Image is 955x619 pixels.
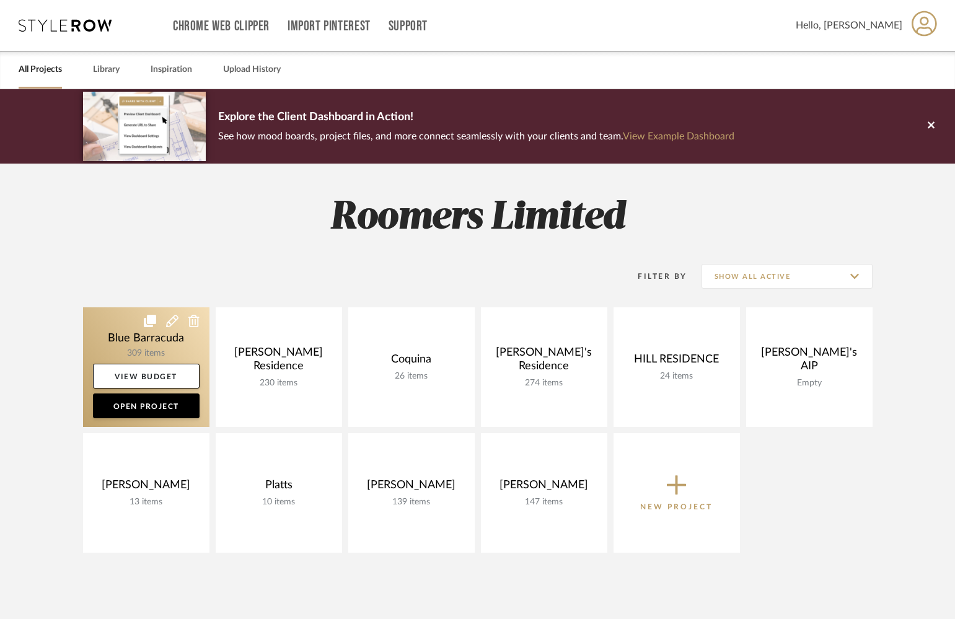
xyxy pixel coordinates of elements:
p: Explore the Client Dashboard in Action! [218,108,734,128]
a: View Example Dashboard [623,131,734,141]
div: [PERSON_NAME] Residence [226,346,332,378]
div: Empty [756,378,863,389]
div: [PERSON_NAME] [93,478,200,497]
div: Filter By [622,270,687,283]
a: View Budget [93,364,200,389]
div: 13 items [93,497,200,507]
h2: Roomers Limited [32,195,924,241]
div: [PERSON_NAME] [358,478,465,497]
a: Support [389,21,428,32]
div: 147 items [491,497,597,507]
a: Chrome Web Clipper [173,21,270,32]
p: See how mood boards, project files, and more connect seamlessly with your clients and team. [218,128,734,145]
div: [PERSON_NAME] [491,478,597,497]
a: Upload History [223,61,281,78]
div: 10 items [226,497,332,507]
img: d5d033c5-7b12-40c2-a960-1ecee1989c38.png [83,92,206,160]
div: 24 items [623,371,730,382]
a: Import Pinterest [288,21,371,32]
div: [PERSON_NAME]'s AIP [756,346,863,378]
div: 26 items [358,371,465,382]
a: Inspiration [151,61,192,78]
div: [PERSON_NAME]'s Residence [491,346,597,378]
div: 230 items [226,378,332,389]
div: Coquina [358,353,465,371]
a: Library [93,61,120,78]
div: 274 items [491,378,597,389]
div: 139 items [358,497,465,507]
span: Hello, [PERSON_NAME] [796,18,902,33]
p: New Project [640,501,713,513]
button: New Project [614,433,740,553]
div: HILL RESIDENCE [623,353,730,371]
a: All Projects [19,61,62,78]
div: Platts [226,478,332,497]
a: Open Project [93,393,200,418]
